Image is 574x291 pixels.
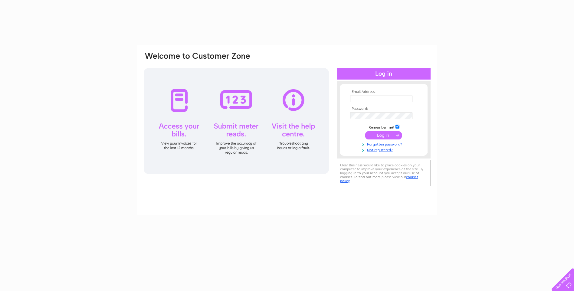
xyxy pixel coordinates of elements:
[349,107,419,111] th: Password:
[340,175,418,183] a: cookies policy
[337,160,431,186] div: Clear Business would like to place cookies on your computer to improve your experience of the sit...
[349,90,419,94] th: Email Address:
[350,141,419,147] a: Forgotten password?
[349,124,419,130] td: Remember me?
[365,131,402,139] input: Submit
[350,147,419,152] a: Not registered?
